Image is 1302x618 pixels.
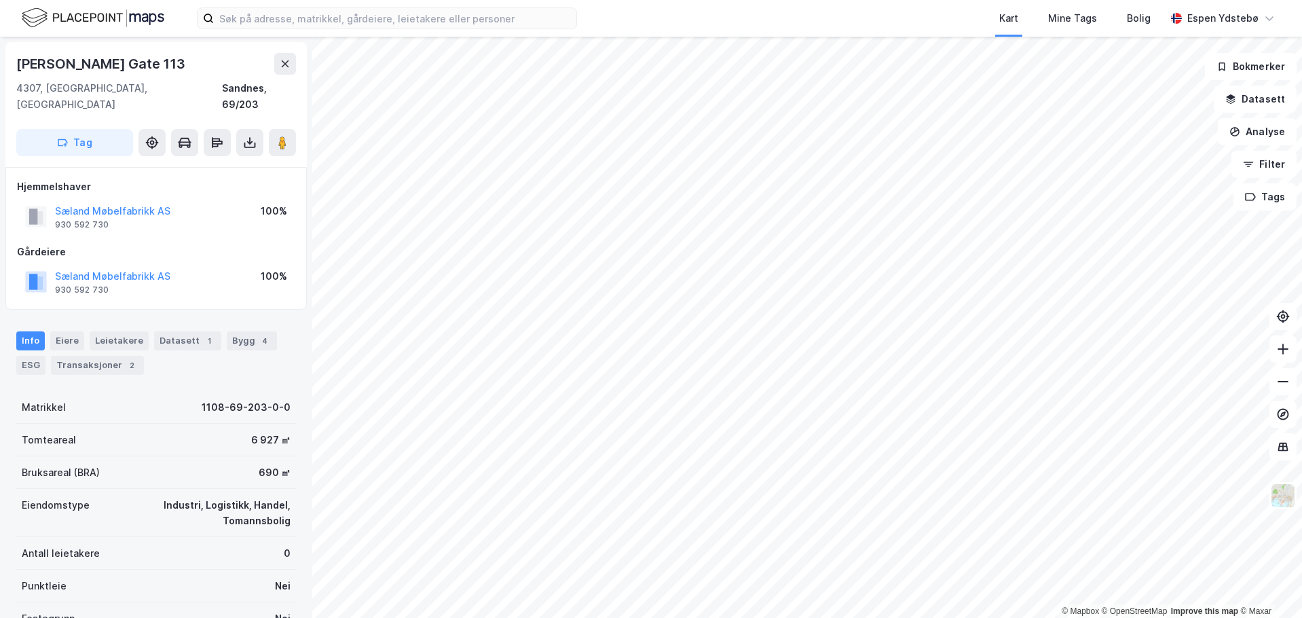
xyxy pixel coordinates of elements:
div: Antall leietakere [22,545,100,562]
div: Bolig [1127,10,1151,26]
iframe: Chat Widget [1234,553,1302,618]
div: Mine Tags [1048,10,1097,26]
button: Tags [1233,183,1297,211]
div: Bygg [227,331,277,350]
div: 1 [202,334,216,348]
input: Søk på adresse, matrikkel, gårdeiere, leietakere eller personer [214,8,576,29]
div: 6 927 ㎡ [251,432,291,448]
div: 4 [258,334,272,348]
div: Leietakere [90,331,149,350]
div: Info [16,331,45,350]
div: 1108-69-203-0-0 [202,399,291,416]
div: Eiere [50,331,84,350]
div: 4307, [GEOGRAPHIC_DATA], [GEOGRAPHIC_DATA] [16,80,222,113]
a: Mapbox [1062,606,1099,616]
div: 2 [125,359,138,372]
img: Z [1270,483,1296,509]
img: logo.f888ab2527a4732fd821a326f86c7f29.svg [22,6,164,30]
div: 930 592 730 [55,285,109,295]
div: Datasett [154,331,221,350]
div: 690 ㎡ [259,465,291,481]
button: Bokmerker [1205,53,1297,80]
div: 100% [261,268,287,285]
div: Kontrollprogram for chat [1234,553,1302,618]
div: Sandnes, 69/203 [222,80,296,113]
div: Eiendomstype [22,497,90,513]
div: 930 592 730 [55,219,109,230]
div: Nei [275,578,291,594]
div: Industri, Logistikk, Handel, Tomannsbolig [106,497,291,530]
button: Datasett [1214,86,1297,113]
a: Improve this map [1171,606,1238,616]
div: [PERSON_NAME] Gate 113 [16,53,188,75]
div: Hjemmelshaver [17,179,295,195]
button: Analyse [1218,118,1297,145]
div: 100% [261,203,287,219]
div: 0 [284,545,291,562]
div: Bruksareal (BRA) [22,465,100,481]
div: Kart [999,10,1018,26]
div: Transaksjoner [51,356,144,375]
div: Gårdeiere [17,244,295,260]
div: Espen Ydstebø [1187,10,1259,26]
div: Matrikkel [22,399,66,416]
div: Punktleie [22,578,67,594]
div: Tomteareal [22,432,76,448]
button: Filter [1231,151,1297,178]
div: ESG [16,356,45,375]
a: OpenStreetMap [1102,606,1168,616]
button: Tag [16,129,133,156]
